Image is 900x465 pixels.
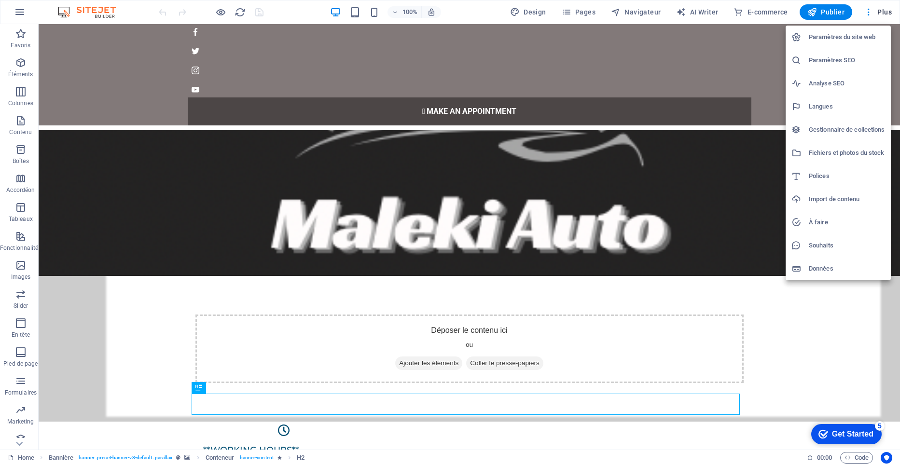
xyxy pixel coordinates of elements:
span: Coller le presse-papiers [428,332,505,346]
div: Get Started 5 items remaining, 0% complete [8,5,78,25]
h6: Langues [809,101,885,112]
i:  [384,82,387,92]
h6: Polices [809,170,885,182]
h6: Souhaits [809,240,885,251]
h6: Données [809,263,885,274]
h6: Gestionnaire de collections [809,124,885,136]
h6: Import de contenu [809,193,885,205]
div: Déposer le contenu ici [157,290,705,359]
h6: Fichiers et photos du stock [809,147,885,159]
h6: À faire [809,217,885,228]
span: Ajouter les éléments [357,332,424,346]
div: Get Started [28,11,70,19]
h6: Paramètres SEO [809,55,885,66]
div: 5 [71,2,81,12]
h6: Analyse SEO [809,78,885,89]
h6: Paramètres du site web [809,31,885,43]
